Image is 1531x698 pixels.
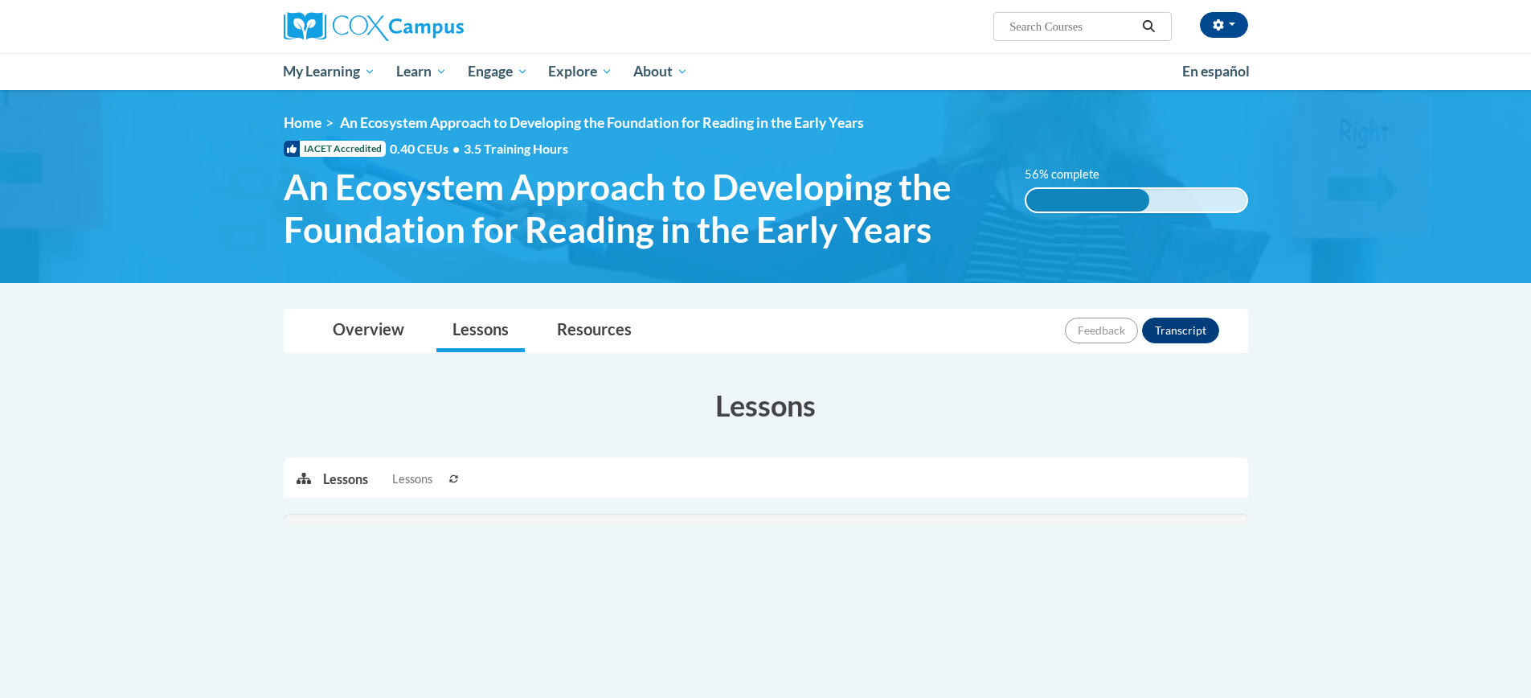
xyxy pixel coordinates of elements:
[323,470,368,488] p: Lessons
[538,53,623,90] a: Explore
[396,62,447,81] span: Learn
[633,62,688,81] span: About
[1008,17,1136,36] input: Search Courses
[436,310,525,352] a: Lessons
[468,62,528,81] span: Engage
[390,140,464,158] span: 0.40 CEUs
[273,53,387,90] a: My Learning
[1142,318,1219,343] button: Transcript
[392,470,432,488] span: Lessons
[386,53,457,90] a: Learn
[623,53,698,90] a: About
[1026,189,1149,211] div: 56% complete
[260,53,1272,90] div: Main menu
[1025,166,1117,183] label: 56% complete
[541,310,648,352] a: Resources
[1172,55,1260,88] a: En español
[1182,63,1250,80] span: En español
[1065,318,1138,343] button: Feedback
[284,12,589,41] a: Cox Campus
[548,62,612,81] span: Explore
[457,53,538,90] a: Engage
[317,310,420,352] a: Overview
[284,12,464,41] img: Cox Campus
[1200,12,1248,38] button: Account Settings
[340,114,864,131] span: An Ecosystem Approach to Developing the Foundation for Reading in the Early Years
[464,141,568,156] span: 3.5 Training Hours
[284,114,321,131] a: Home
[452,141,460,156] span: •
[284,385,1248,425] h3: Lessons
[283,62,375,81] span: My Learning
[284,166,1001,251] span: An Ecosystem Approach to Developing the Foundation for Reading in the Early Years
[1136,17,1161,36] button: Search
[284,141,386,157] span: IACET Accredited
